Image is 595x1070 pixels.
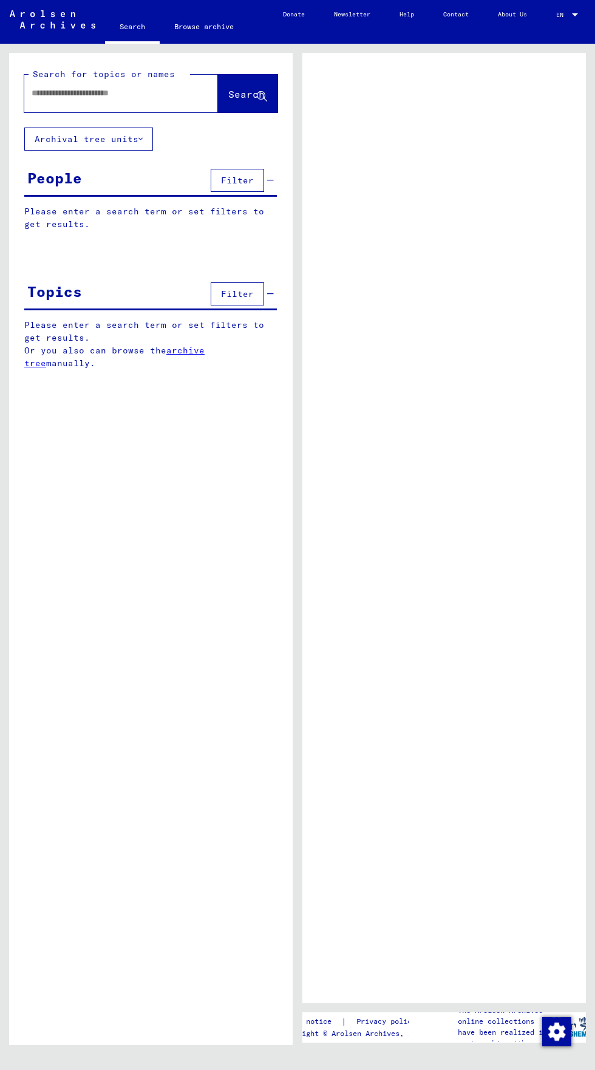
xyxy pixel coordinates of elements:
[24,319,277,370] p: Please enter a search term or set filters to get results. Or you also can browse the manually.
[221,288,254,299] span: Filter
[280,1015,430,1028] div: |
[280,1028,430,1039] p: Copyright © Arolsen Archives, 2021
[27,281,82,302] div: Topics
[105,12,160,44] a: Search
[211,169,264,192] button: Filter
[24,345,205,369] a: archive tree
[10,10,95,29] img: Arolsen_neg.svg
[280,1015,341,1028] a: Legal notice
[24,128,153,151] button: Archival tree units
[160,12,248,41] a: Browse archive
[33,69,175,80] mat-label: Search for topics or names
[542,1017,571,1046] img: Change consent
[228,88,265,100] span: Search
[27,167,82,189] div: People
[458,1005,551,1027] p: The Arolsen Archives online collections
[218,75,277,112] button: Search
[458,1027,551,1049] p: have been realized in partnership with
[211,282,264,305] button: Filter
[221,175,254,186] span: Filter
[24,205,277,231] p: Please enter a search term or set filters to get results.
[347,1015,430,1028] a: Privacy policy
[556,12,569,18] span: EN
